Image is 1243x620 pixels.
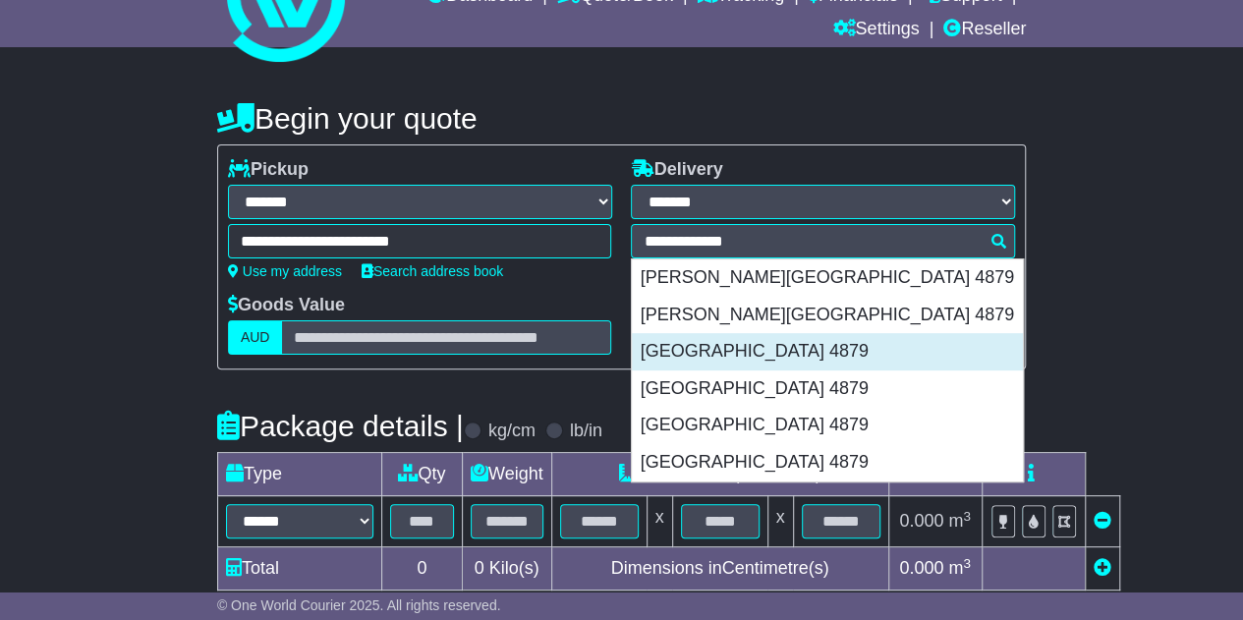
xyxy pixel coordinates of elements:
div: [PERSON_NAME][GEOGRAPHIC_DATA] 4879 [632,297,1023,334]
a: Add new item [1094,558,1111,578]
a: Use my address [228,263,342,279]
span: 0 [475,558,484,578]
span: © One World Courier 2025. All rights reserved. [217,597,501,613]
label: Pickup [228,159,309,181]
label: Goods Value [228,295,345,316]
typeahead: Please provide city [631,224,1015,258]
label: Delivery [631,159,722,181]
a: Reseller [943,14,1026,47]
td: x [767,496,793,547]
label: lb/in [570,421,602,442]
label: kg/cm [488,421,536,442]
td: Weight [462,453,551,496]
td: 0 [381,547,462,591]
td: Qty [381,453,462,496]
a: Search address book [362,263,503,279]
label: AUD [228,320,283,355]
sup: 3 [963,556,971,571]
div: [GEOGRAPHIC_DATA] 4879 [632,444,1023,481]
span: 0.000 [899,558,943,578]
div: [PERSON_NAME][GEOGRAPHIC_DATA] 4879 [632,259,1023,297]
td: Type [217,453,381,496]
span: m [948,558,971,578]
div: [GEOGRAPHIC_DATA] 4879 [632,370,1023,408]
div: [GEOGRAPHIC_DATA] 4879 [632,333,1023,370]
span: m [948,511,971,531]
td: Dimensions in Centimetre(s) [551,547,888,591]
td: Dimensions (L x W x H) [551,453,888,496]
h4: Package details | [217,410,464,442]
span: 0.000 [899,511,943,531]
td: x [647,496,672,547]
a: Settings [832,14,919,47]
div: [GEOGRAPHIC_DATA] 4879 [632,407,1023,444]
td: Total [217,547,381,591]
a: Remove this item [1094,511,1111,531]
td: Kilo(s) [462,547,551,591]
sup: 3 [963,509,971,524]
h4: Begin your quote [217,102,1026,135]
